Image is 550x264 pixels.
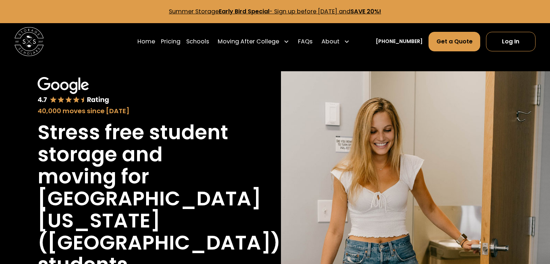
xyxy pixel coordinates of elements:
[38,106,231,116] div: 40,000 moves since [DATE]
[215,31,292,52] div: Moving After College
[161,31,180,52] a: Pricing
[219,7,269,16] strong: Early Bird Special
[319,31,353,52] div: About
[376,38,423,45] a: [PHONE_NUMBER]
[14,27,44,56] img: Storage Scholars main logo
[38,122,231,188] h1: Stress free student storage and moving for
[298,31,312,52] a: FAQs
[429,32,480,51] a: Get a Quote
[218,37,279,46] div: Moving After College
[169,7,381,16] a: Summer StorageEarly Bird Special- Sign up before [DATE] andSAVE 20%!
[38,188,281,254] h1: [GEOGRAPHIC_DATA][US_STATE] ([GEOGRAPHIC_DATA])
[350,7,381,16] strong: SAVE 20%!
[186,31,209,52] a: Schools
[137,31,155,52] a: Home
[38,77,109,105] img: Google 4.7 star rating
[486,32,536,51] a: Log In
[321,37,340,46] div: About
